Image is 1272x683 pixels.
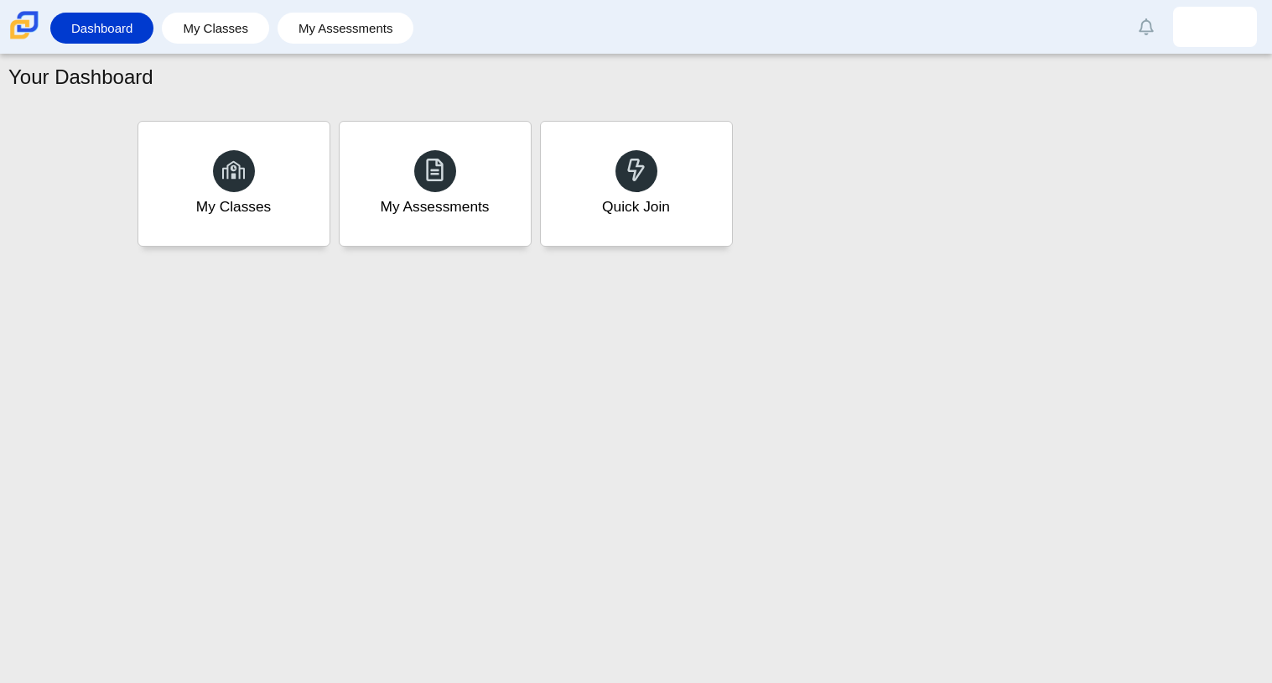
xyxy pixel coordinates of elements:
[540,121,733,247] a: Quick Join
[170,13,261,44] a: My Classes
[138,121,330,247] a: My Classes
[1173,7,1257,47] a: juan.teran.EDShzg
[339,121,532,247] a: My Assessments
[1202,13,1228,40] img: juan.teran.EDShzg
[381,196,490,217] div: My Assessments
[1128,8,1165,45] a: Alerts
[286,13,406,44] a: My Assessments
[7,8,42,43] img: Carmen School of Science & Technology
[8,63,153,91] h1: Your Dashboard
[602,196,670,217] div: Quick Join
[196,196,272,217] div: My Classes
[7,31,42,45] a: Carmen School of Science & Technology
[59,13,145,44] a: Dashboard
